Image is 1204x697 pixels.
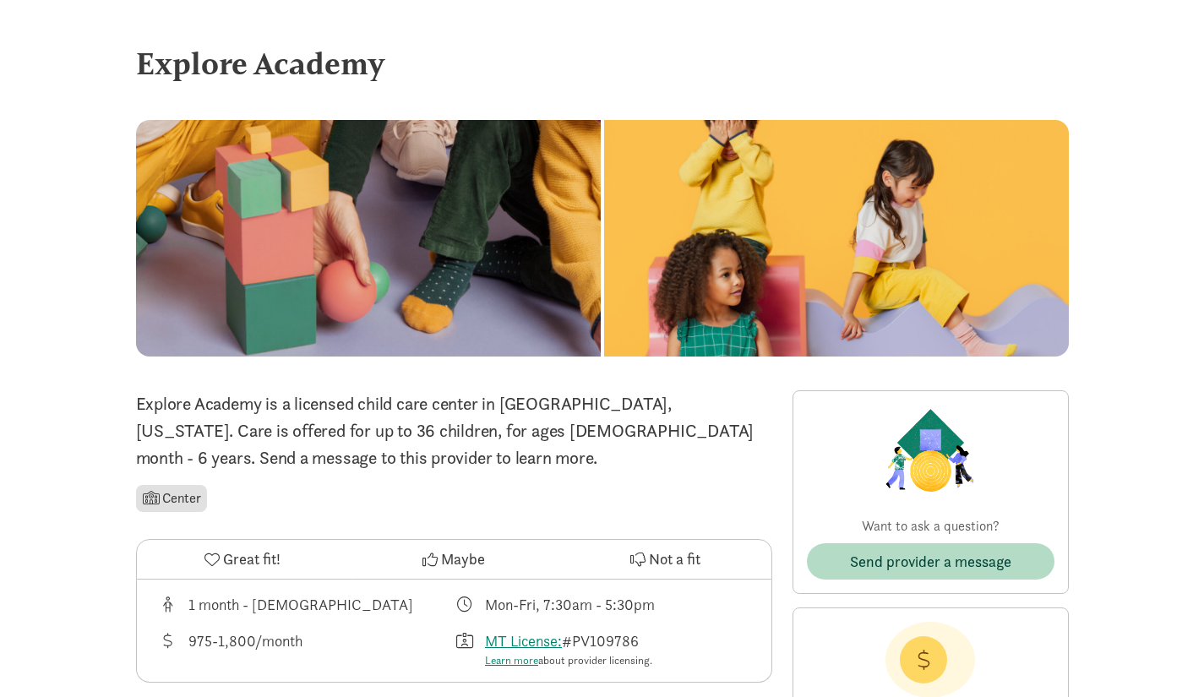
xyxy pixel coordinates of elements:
span: Great fit! [223,547,281,570]
span: Maybe [441,547,485,570]
p: Explore Academy is a licensed child care center in [GEOGRAPHIC_DATA], [US_STATE]. Care is offered... [136,390,772,471]
a: Learn more [485,653,538,667]
button: Not a fit [559,540,771,579]
div: License number [454,629,751,669]
div: Explore Academy [136,41,1069,86]
div: 975-1,800/month [188,629,302,669]
li: Center [136,485,208,512]
div: Age range for children that this provider cares for [157,593,455,616]
div: Class schedule [454,593,751,616]
div: about provider licensing. [485,652,652,669]
button: Maybe [348,540,559,579]
p: Want to ask a question? [807,516,1054,536]
span: Not a fit [649,547,700,570]
div: 1 month - [DEMOGRAPHIC_DATA] [188,593,413,616]
button: Great fit! [137,540,348,579]
span: Send provider a message [850,550,1011,573]
img: Provider logo [881,405,979,496]
div: Average tuition for this program [157,629,455,669]
button: Send provider a message [807,543,1054,580]
a: MT License: [485,631,562,651]
div: #PV109786 [485,629,652,669]
div: Mon-Fri, 7:30am - 5:30pm [485,593,655,616]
